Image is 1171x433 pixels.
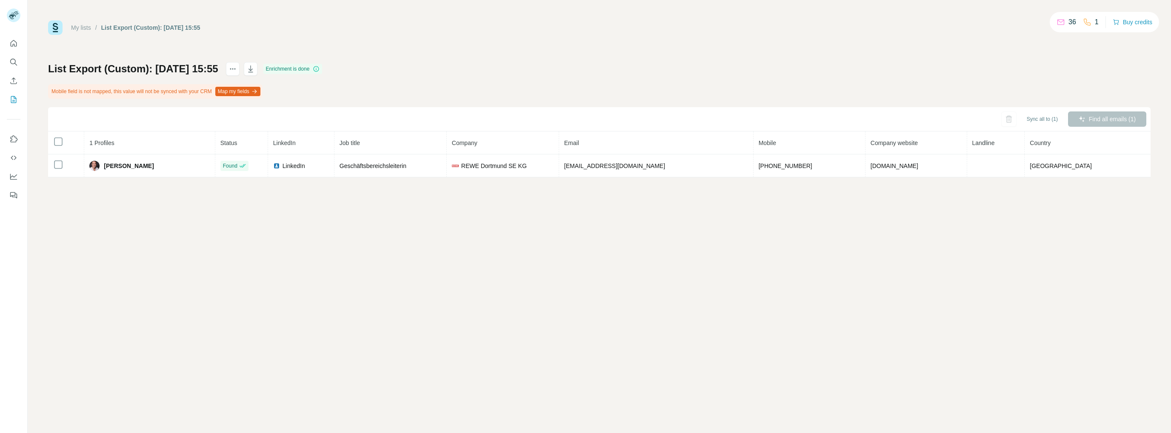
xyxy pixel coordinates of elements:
[223,162,237,170] span: Found
[759,162,812,169] span: [PHONE_NUMBER]
[461,162,527,170] span: REWE Dortmund SE KG
[7,73,20,88] button: Enrich CSV
[273,162,280,169] img: LinkedIn logo
[101,23,200,32] div: List Export (Custom): [DATE] 15:55
[871,140,918,146] span: Company website
[871,162,918,169] span: [DOMAIN_NAME]
[283,162,305,170] span: LinkedIn
[48,84,262,99] div: Mobile field is not mapped, this value will not be synced with your CRM
[340,162,406,169] span: Geschäftsbereichsleiterin
[1113,16,1152,28] button: Buy credits
[1030,162,1092,169] span: [GEOGRAPHIC_DATA]
[452,162,459,169] img: company-logo
[7,188,20,203] button: Feedback
[7,131,20,147] button: Use Surfe on LinkedIn
[340,140,360,146] span: Job title
[564,140,579,146] span: Email
[48,62,218,76] h1: List Export (Custom): [DATE] 15:55
[220,140,237,146] span: Status
[7,54,20,70] button: Search
[215,87,260,96] button: Map my fields
[263,64,323,74] div: Enrichment is done
[89,161,100,171] img: Avatar
[7,169,20,184] button: Dashboard
[95,23,97,32] li: /
[7,92,20,107] button: My lists
[1027,115,1058,123] span: Sync all to (1)
[273,140,296,146] span: LinkedIn
[1021,113,1064,125] button: Sync all to (1)
[226,62,240,76] button: actions
[452,140,477,146] span: Company
[972,140,995,146] span: Landline
[1030,140,1051,146] span: Country
[48,20,63,35] img: Surfe Logo
[759,140,776,146] span: Mobile
[7,36,20,51] button: Quick start
[71,24,91,31] a: My lists
[564,162,665,169] span: [EMAIL_ADDRESS][DOMAIN_NAME]
[1095,17,1099,27] p: 1
[7,150,20,165] button: Use Surfe API
[1068,17,1076,27] p: 36
[89,140,114,146] span: 1 Profiles
[104,162,154,170] span: [PERSON_NAME]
